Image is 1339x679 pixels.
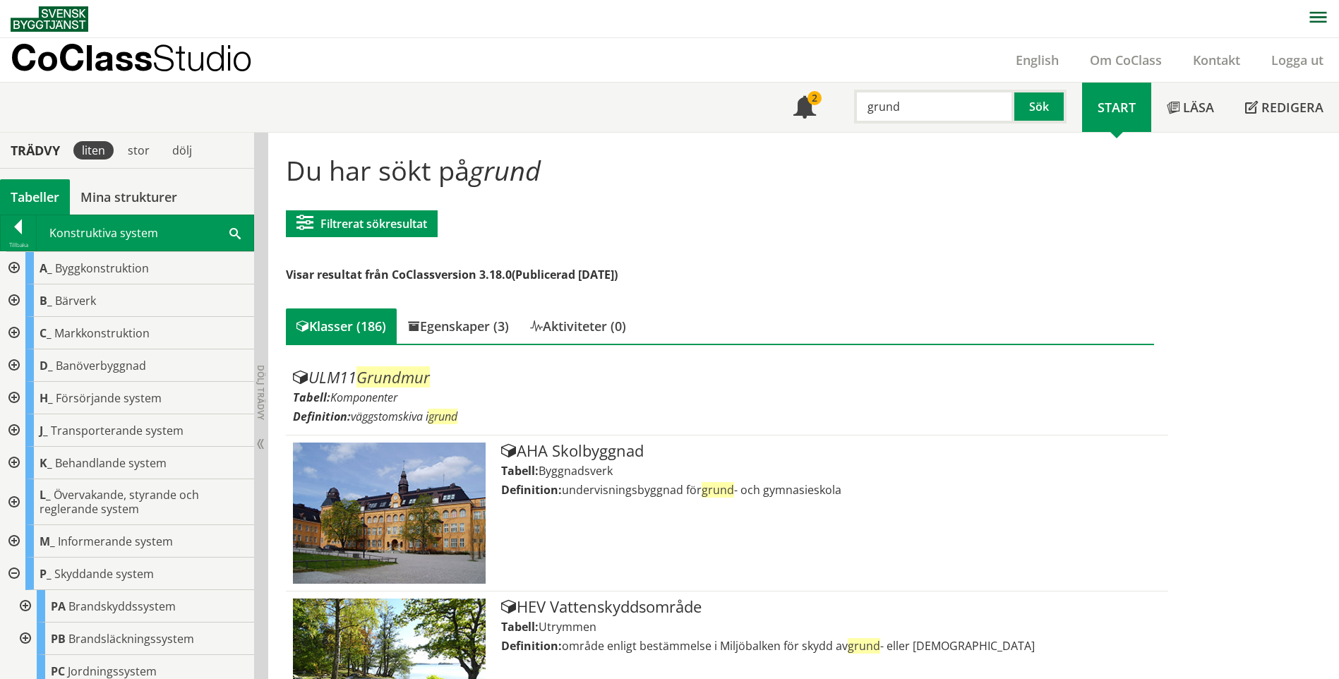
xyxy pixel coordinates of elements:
span: Redigera [1261,99,1323,116]
span: L_ [40,487,51,503]
div: ULM11 [293,369,1160,386]
a: English [1000,52,1074,68]
div: AHA Skolbyggnad [501,443,1160,459]
a: Start [1082,83,1151,132]
span: M_ [40,534,55,549]
span: H_ [40,390,53,406]
span: PA [51,599,66,614]
span: Bärverk [55,293,96,308]
label: Definition: [501,638,562,654]
span: Övervakande, styrande och reglerande system [40,487,199,517]
div: Konstruktiva system [37,215,253,251]
span: Markkonstruktion [54,325,150,341]
span: Notifikationer [793,97,816,120]
a: Om CoClass [1074,52,1177,68]
a: Läsa [1151,83,1230,132]
button: Filtrerat sökresultat [286,210,438,237]
label: Tabell: [293,390,330,405]
div: dölj [164,141,200,160]
span: Byggnadsverk [539,463,613,479]
div: Klasser (186) [286,308,397,344]
a: Redigera [1230,83,1339,132]
label: Definition: [501,482,562,498]
div: HEV Vattenskyddsområde [501,599,1160,615]
span: Behandlande system [55,455,167,471]
span: A_ [40,260,52,276]
div: stor [119,141,158,160]
span: grund [469,152,541,188]
span: grund [702,482,734,498]
span: K_ [40,455,52,471]
div: 2 [807,91,822,105]
div: liten [73,141,114,160]
span: J_ [40,423,48,438]
span: Brandsläckningssystem [68,631,194,647]
img: Svensk Byggtjänst [11,6,88,32]
span: C_ [40,325,52,341]
a: CoClassStudio [11,38,282,82]
span: P_ [40,566,52,582]
span: Läsa [1183,99,1214,116]
span: Visar resultat från CoClassversion 3.18.0 [286,267,512,282]
span: Transporterande system [51,423,184,438]
label: Tabell: [501,463,539,479]
p: CoClass [11,49,252,66]
span: Jordningssystem [68,663,157,679]
span: Grundmur [356,366,430,387]
span: Start [1098,99,1136,116]
span: Informerande system [58,534,173,549]
span: Dölj trädvy [255,365,267,420]
div: Aktiviteter (0) [520,308,637,344]
span: Sök i tabellen [229,225,241,240]
span: PC [51,663,65,679]
a: Logga ut [1256,52,1339,68]
a: 2 [778,83,831,132]
input: Sök [854,90,1014,124]
h1: Du har sökt på [286,155,1153,186]
span: Skyddande system [54,566,154,582]
img: Tabell [293,443,486,584]
span: Komponenter [330,390,397,405]
span: undervisningsbyggnad för - och gymnasieskola [562,482,841,498]
span: (Publicerad [DATE]) [512,267,618,282]
label: Tabell: [501,619,539,635]
span: Byggkonstruktion [55,260,149,276]
span: PB [51,631,66,647]
span: Försörjande system [56,390,162,406]
a: Kontakt [1177,52,1256,68]
a: Mina strukturer [70,179,188,215]
div: Tillbaka [1,239,36,251]
div: Trädvy [3,143,68,158]
span: D_ [40,358,53,373]
div: Egenskaper (3) [397,308,520,344]
span: Brandskyddssystem [68,599,176,614]
span: B_ [40,293,52,308]
button: Sök [1014,90,1067,124]
span: väggstomskiva i [351,409,457,424]
span: Utrymmen [539,619,596,635]
span: Banöverbyggnad [56,358,146,373]
span: område enligt bestämmelse i Miljöbalken för skydd av - eller [DEMOGRAPHIC_DATA] [562,638,1035,654]
span: grund [848,638,880,654]
span: grund [428,409,457,424]
span: Studio [152,37,252,78]
label: Definition: [293,409,351,424]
